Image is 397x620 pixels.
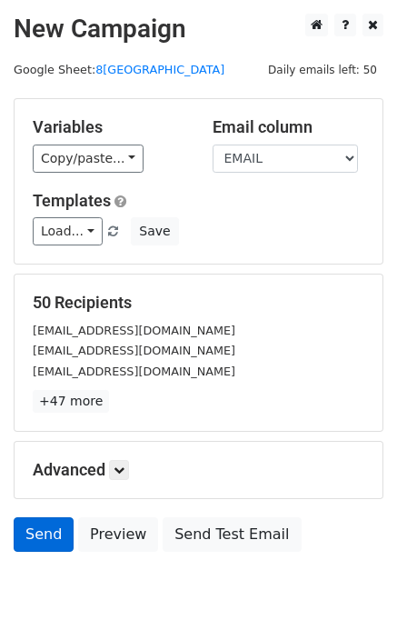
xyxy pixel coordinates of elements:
h2: New Campaign [14,14,383,45]
span: Daily emails left: 50 [262,60,383,80]
a: Copy/paste... [33,145,144,173]
a: +47 more [33,390,109,413]
a: Load... [33,217,103,245]
small: [EMAIL_ADDRESS][DOMAIN_NAME] [33,365,235,378]
a: Preview [78,517,158,552]
a: Templates [33,191,111,210]
h5: Email column [213,117,365,137]
div: 聊天小工具 [306,533,397,620]
a: 8[GEOGRAPHIC_DATA] [95,63,224,76]
h5: 50 Recipients [33,293,364,313]
h5: Advanced [33,460,364,480]
button: Save [131,217,178,245]
small: [EMAIL_ADDRESS][DOMAIN_NAME] [33,344,235,357]
iframe: Chat Widget [306,533,397,620]
a: Send [14,517,74,552]
small: [EMAIL_ADDRESS][DOMAIN_NAME] [33,324,235,337]
a: Send Test Email [163,517,301,552]
small: Google Sheet: [14,63,224,76]
h5: Variables [33,117,185,137]
a: Daily emails left: 50 [262,63,383,76]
